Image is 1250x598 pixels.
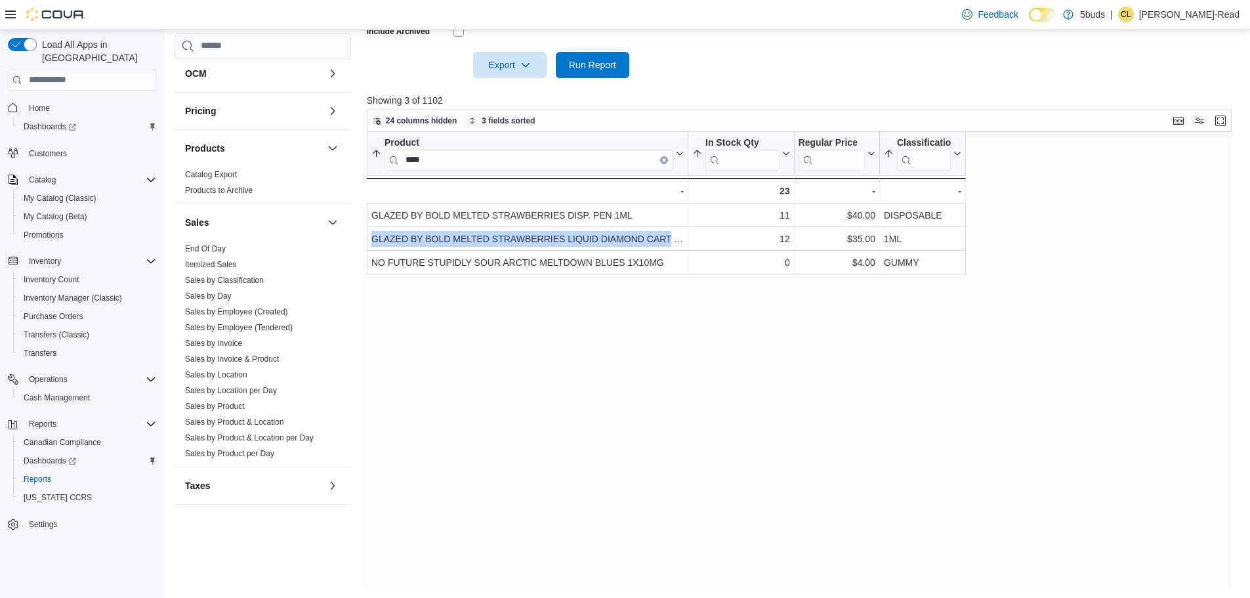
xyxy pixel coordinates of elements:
div: GUMMY [884,255,961,270]
span: Home [29,103,50,114]
span: Dashboards [24,456,76,466]
button: Sales [325,215,341,230]
a: Promotions [18,227,69,243]
span: Inventory Manager (Classic) [24,293,122,303]
span: My Catalog (Beta) [24,211,87,222]
span: Purchase Orders [18,309,156,324]
nav: Complex example [8,93,156,568]
span: Sales by Day [185,291,232,301]
span: Feedback [978,8,1018,21]
button: Reports [3,415,161,433]
span: Itemized Sales [185,259,237,270]
button: Cash Management [13,389,161,407]
a: Products to Archive [185,186,253,195]
a: Settings [24,517,62,532]
a: Dashboards [18,119,81,135]
div: Regular Price [798,137,864,149]
div: $4.00 [798,255,875,270]
button: Classification [884,137,961,170]
button: Sales [185,216,322,229]
button: Reports [24,416,62,432]
h3: OCM [185,67,207,80]
span: Dashboards [24,121,76,132]
a: [US_STATE] CCRS [18,490,97,505]
a: Sales by Invoice [185,339,242,348]
span: Cash Management [24,393,90,403]
span: Transfers (Classic) [18,327,156,343]
span: 3 fields sorted [482,116,535,126]
a: Sales by Product [185,402,245,411]
button: Transfers [13,344,161,362]
a: Dashboards [13,117,161,136]
button: Settings [3,515,161,534]
button: Products [325,140,341,156]
button: My Catalog (Classic) [13,189,161,207]
button: Export [473,52,547,78]
span: Reports [24,474,51,484]
a: Sales by Location [185,370,247,379]
span: Purchase Orders [24,311,83,322]
span: Reports [18,471,156,487]
div: In Stock Qty [705,137,780,149]
button: [US_STATE] CCRS [13,488,161,507]
button: Home [3,98,161,117]
a: Dashboards [13,452,161,470]
span: Catalog [29,175,56,185]
a: Inventory Manager (Classic) [18,290,127,306]
span: Dashboards [18,119,156,135]
div: Sales [175,241,351,467]
label: Include Archived [367,26,430,37]
h3: Products [185,142,225,155]
button: Promotions [13,226,161,244]
button: Inventory Manager (Classic) [13,289,161,307]
a: Customers [24,146,72,161]
button: OCM [325,66,341,81]
span: Sales by Product & Location [185,417,284,427]
span: Sales by Location per Day [185,385,277,396]
span: Settings [24,516,156,532]
span: Inventory Manager (Classic) [18,290,156,306]
button: Regular Price [798,137,875,170]
button: In Stock Qty [692,137,790,170]
div: GLAZED BY BOLD MELTED STRAWBERRIES DISP. PEN 1ML [371,207,684,223]
h3: Pricing [185,104,216,117]
span: Inventory Count [24,274,79,285]
div: - [371,183,684,199]
div: In Stock Qty [705,137,780,170]
button: Clear input [660,156,668,163]
span: Promotions [24,230,64,240]
div: 11 [692,207,790,223]
div: 0 [692,255,790,270]
div: 1ML [884,231,961,247]
span: Settings [29,519,57,530]
span: Export [481,52,539,78]
a: Sales by Classification [185,276,264,285]
div: Product [385,137,673,149]
a: Sales by Day [185,291,232,301]
div: $40.00 [798,207,875,223]
span: 24 columns hidden [386,116,457,126]
h3: Sales [185,216,209,229]
button: Inventory [3,252,161,270]
span: My Catalog (Beta) [18,209,156,224]
button: Catalog [24,172,61,188]
button: Canadian Compliance [13,433,161,452]
p: [PERSON_NAME]-Read [1139,7,1240,22]
span: Products to Archive [185,185,253,196]
span: Customers [24,145,156,161]
a: My Catalog (Classic) [18,190,102,206]
span: Promotions [18,227,156,243]
button: Taxes [325,478,341,494]
span: My Catalog (Classic) [24,193,96,203]
a: Purchase Orders [18,309,89,324]
div: - [798,183,875,199]
span: Inventory [29,256,61,267]
span: Sales by Product & Location per Day [185,433,314,443]
a: Feedback [957,1,1023,28]
span: Operations [29,374,68,385]
span: Canadian Compliance [24,437,101,448]
span: Transfers [24,348,56,358]
div: - [884,183,961,199]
